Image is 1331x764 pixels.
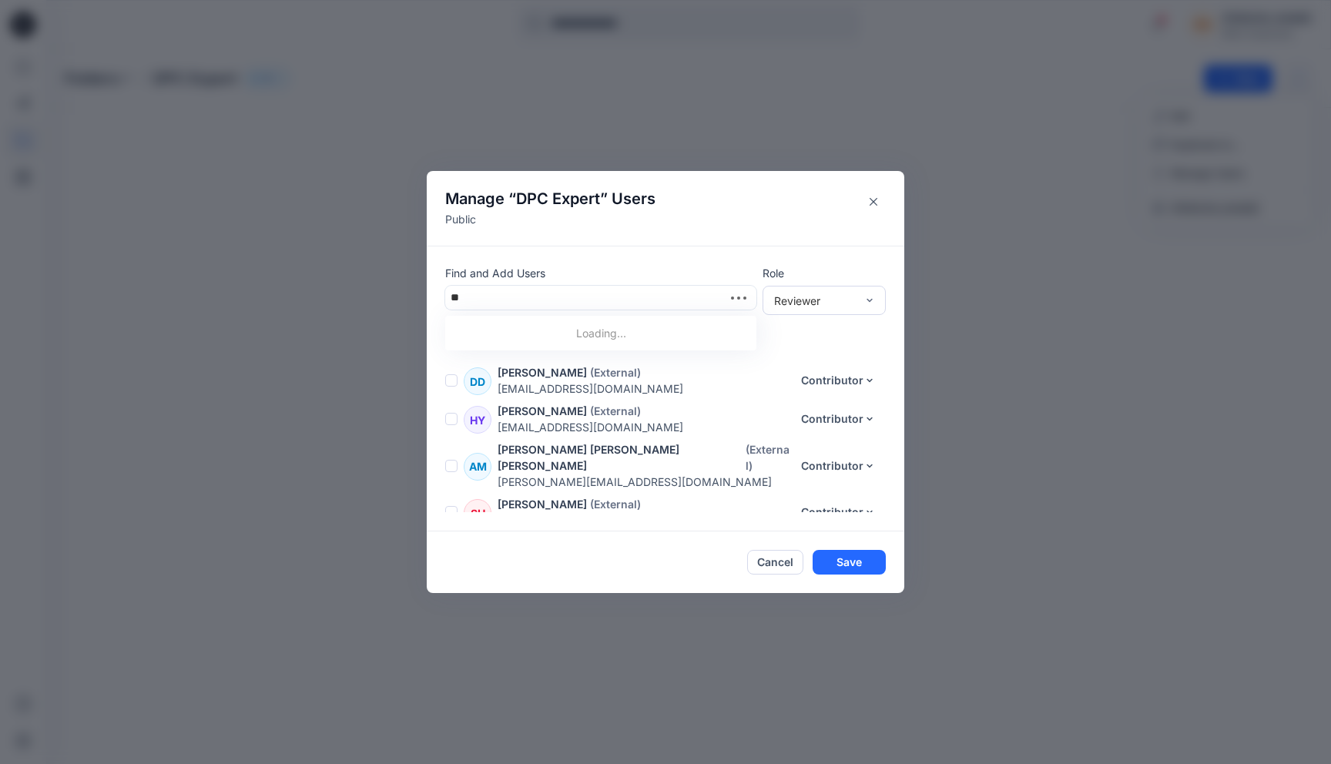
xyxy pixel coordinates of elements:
button: Contributor [791,454,886,478]
p: (External) [590,496,641,512]
h4: Manage “ ” Users [445,189,655,208]
div: AM [464,453,491,481]
p: [PERSON_NAME] [498,403,587,419]
div: Reviewer [774,293,856,309]
p: [EMAIL_ADDRESS][DOMAIN_NAME] [498,380,791,397]
span: DPC Expert [516,189,600,208]
button: Contributor [791,407,886,431]
p: Public [445,211,655,227]
div: HY [464,406,491,434]
div: DD [464,367,491,395]
p: [PERSON_NAME] [PERSON_NAME] [PERSON_NAME] [498,441,743,474]
p: [PERSON_NAME] [498,364,587,380]
p: Role [763,265,886,281]
div: Loading... [445,319,756,347]
button: Contributor [791,368,886,393]
button: Close [861,189,886,214]
p: [EMAIL_ADDRESS][DOMAIN_NAME] [498,419,791,435]
button: Contributor [791,500,886,524]
p: (External) [590,403,641,419]
div: SH [464,499,491,527]
p: (External) [746,441,791,474]
button: Cancel [747,550,803,575]
p: Find and Add Users [445,265,756,281]
p: [PERSON_NAME][EMAIL_ADDRESS][DOMAIN_NAME] [498,474,791,490]
button: Save [813,550,886,575]
p: (External) [590,364,641,380]
p: [PERSON_NAME] [498,496,587,512]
